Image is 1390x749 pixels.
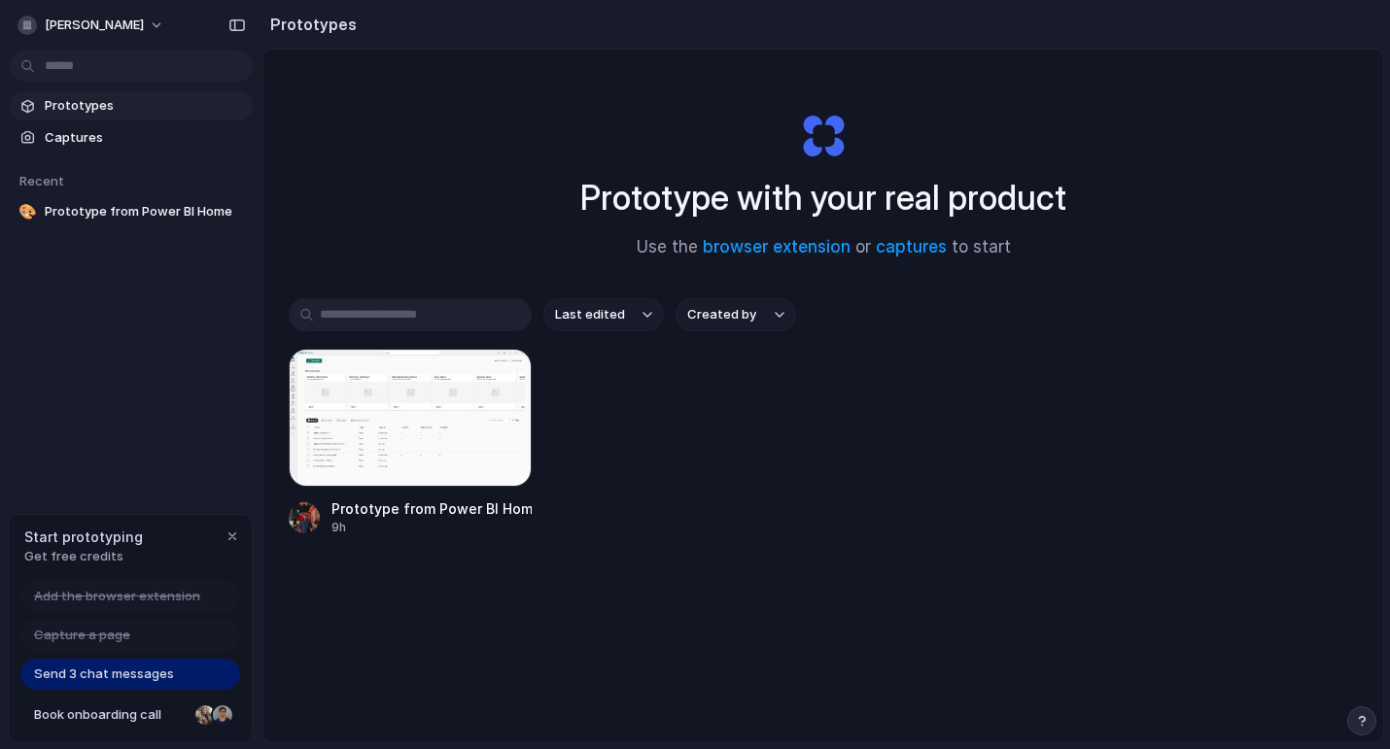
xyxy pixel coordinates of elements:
[580,172,1066,223] h1: Prototype with your real product
[45,128,245,148] span: Captures
[45,202,245,221] span: Prototype from Power BI Home
[10,91,253,120] a: Prototypes
[262,13,357,36] h2: Prototypes
[17,202,37,221] div: 🎨
[45,16,144,35] span: [PERSON_NAME]
[10,10,174,41] button: [PERSON_NAME]
[34,664,174,684] span: Send 3 chat messages
[289,349,532,536] a: Prototype from Power BI HomePrototype from Power BI Home9h
[555,305,625,324] span: Last edited
[19,173,64,188] span: Recent
[24,527,143,547] span: Start prototyping
[211,703,234,727] div: Christian Iacullo
[193,703,217,727] div: Nicole Kubica
[10,123,253,153] a: Captures
[24,547,143,566] span: Get free credits
[20,699,240,731] a: Book onboarding call
[637,235,1011,260] span: Use the or to start
[331,498,532,519] div: Prototype from Power BI Home
[331,519,532,536] div: 9h
[543,298,664,331] button: Last edited
[34,587,200,606] span: Add the browser extension
[703,237,851,256] a: browser extension
[45,96,245,116] span: Prototypes
[676,298,796,331] button: Created by
[687,305,756,324] span: Created by
[876,237,947,256] a: captures
[34,705,188,725] span: Book onboarding call
[10,197,253,226] a: 🎨Prototype from Power BI Home
[34,626,130,645] span: Capture a page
